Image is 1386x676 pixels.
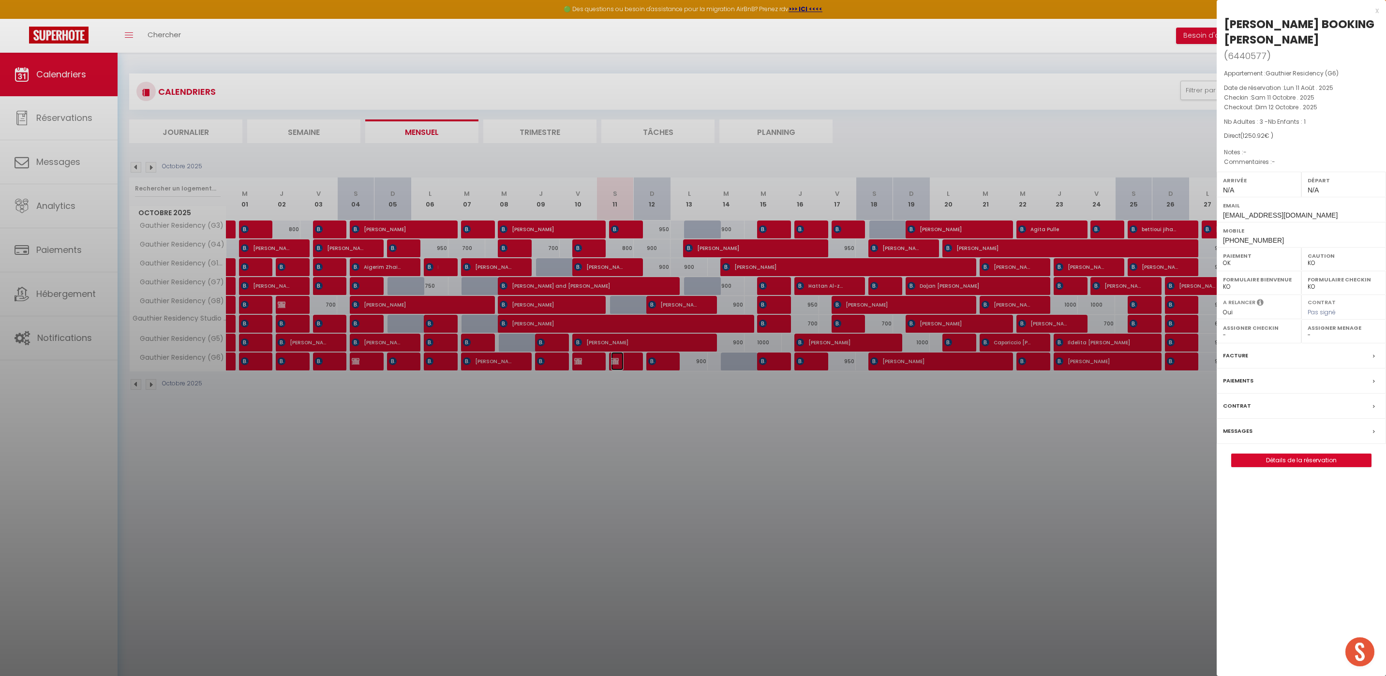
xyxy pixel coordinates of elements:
p: Appartement : [1224,69,1379,78]
span: 1250.92 [1243,132,1265,140]
label: Facture [1223,351,1248,361]
span: - [1243,148,1247,156]
span: Dim 12 Octobre . 2025 [1255,103,1317,111]
label: Paiement [1223,251,1295,261]
div: Ouvrir le chat [1345,637,1374,666]
label: Contrat [1308,298,1336,305]
i: Sélectionner OUI si vous souhaiter envoyer les séquences de messages post-checkout [1257,298,1264,309]
p: Checkin : [1224,93,1379,103]
label: Contrat [1223,401,1251,411]
span: Sam 11 Octobre . 2025 [1251,93,1314,102]
div: Direct [1224,132,1379,141]
label: Formulaire Checkin [1308,275,1380,284]
span: ( € ) [1240,132,1273,140]
label: A relancer [1223,298,1255,307]
span: Lun 11 Août . 2025 [1284,84,1333,92]
span: [PHONE_NUMBER] [1223,236,1284,244]
label: Assigner Menage [1308,323,1380,333]
label: Mobile [1223,226,1380,235]
div: x [1217,5,1379,16]
label: Arrivée [1223,176,1295,185]
span: ( ) [1224,49,1271,62]
span: - [1272,158,1275,166]
span: Gauthier Residency (G6) [1266,69,1339,77]
a: Détails de la réservation [1232,454,1371,467]
p: Commentaires : [1224,157,1379,167]
span: Pas signé [1308,308,1336,316]
label: Caution [1308,251,1380,261]
p: Notes : [1224,147,1379,157]
label: Email [1223,201,1380,210]
span: N/A [1223,186,1234,194]
p: Checkout : [1224,103,1379,112]
label: Assigner Checkin [1223,323,1295,333]
span: 6440577 [1228,50,1267,62]
span: N/A [1308,186,1319,194]
label: Départ [1308,176,1380,185]
label: Messages [1223,426,1252,436]
label: Paiements [1223,376,1253,386]
div: [PERSON_NAME] BOOKING [PERSON_NAME] [1224,16,1379,47]
span: Nb Adultes : 3 - [1224,118,1306,126]
label: Formulaire Bienvenue [1223,275,1295,284]
span: Nb Enfants : 1 [1268,118,1306,126]
p: Date de réservation : [1224,83,1379,93]
span: [EMAIL_ADDRESS][DOMAIN_NAME] [1223,211,1338,219]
